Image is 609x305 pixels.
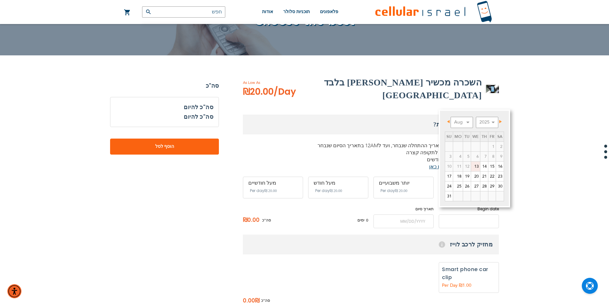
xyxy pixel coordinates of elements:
span: 7 [480,152,488,161]
span: 6 [471,152,480,161]
h2: השכרה מכשיר [PERSON_NAME] בלבד [GEOGRAPHIC_DATA] [313,76,482,102]
a: 17 [445,172,453,181]
span: ₪0.00 [243,215,262,225]
div: יותר משבועיים [379,180,428,186]
span: Sunday [446,134,452,140]
a: 30 [496,181,504,191]
a: Prev [445,118,453,126]
button: הוסף לסל [110,139,219,155]
span: 8 [488,152,496,161]
input: MM/DD/YYYY [439,214,499,228]
span: 12 [463,162,471,171]
span: פלאפונים [320,9,338,14]
span: /Day [274,85,296,98]
select: Select month [451,117,473,128]
a: Next [495,118,503,126]
span: Per day [250,188,264,194]
span: Help [439,241,445,248]
span: הוסף לסל [131,143,198,150]
a: 16 [496,162,504,171]
span: ימים [357,217,365,223]
span: Prev [447,120,450,123]
span: סה"כ [261,297,270,304]
a: את התוכניות שלנו כאן [429,163,476,170]
strong: סה"כ [110,81,219,91]
a: 19 [463,172,471,181]
span: ‏20.00 ₪ [264,189,277,193]
input: חפש [142,6,225,18]
input: MM/DD/YYYY [373,214,434,228]
span: 10 [445,162,453,171]
span: 2 [496,142,504,151]
label: תאריך סיום [373,206,434,212]
img: לוגו סלולר ישראל [375,1,492,23]
span: ₪20.00 [243,85,296,98]
span: Per day [315,188,330,194]
a: 28 [480,181,488,191]
span: Monday [454,134,461,140]
a: 24 [445,181,453,191]
span: ‏20.00 ₪ [395,189,407,193]
span: 4 [453,152,463,161]
span: As Low As [243,80,313,85]
a: 22 [488,172,496,181]
p: תוכנית זו היא תוכנית השכרה לתקופה קצרה לתוכניות ארוכות יותר מ- 4 חודשים ניתן לראות [243,149,499,170]
a: 23 [496,172,504,181]
label: Begin date [439,206,499,212]
img: השכרה מכשיר וייז בלבד בישראל [486,85,499,93]
div: מעל חודש [314,180,363,186]
h3: סה"כ להיום [184,112,213,122]
h3: סה"כ להיום [116,102,213,112]
span: 9 [496,152,504,161]
span: Friday [490,134,494,140]
select: Select year [476,117,498,128]
h3: מתי תרצה את השירות? [243,115,499,134]
p: השכרה מתחילה מ12AM בתאריך ההתחלה שנבחר, ועד ל12AM בתאריך הסיום שנבחר [243,142,499,149]
div: מעל חודשיים [248,180,298,186]
a: 26 [463,181,471,191]
span: Thursday [482,134,487,140]
a: 31 [445,191,453,201]
a: 20 [471,172,480,181]
a: 25 [453,181,463,191]
span: Tuesday [464,134,469,140]
span: תוכניות סלולר [283,9,310,14]
a: 18 [453,172,463,181]
div: תפריט נגישות [7,284,21,298]
a: 29 [488,181,496,191]
a: 14 [480,162,488,171]
span: Next [499,120,502,123]
span: סה"כ [262,217,271,223]
a: 21 [480,172,488,181]
span: 11 [453,162,463,171]
span: Saturday [497,134,502,140]
span: 1 [488,142,496,151]
span: ‏20.00 ₪ [330,189,342,193]
span: 3 [445,152,453,161]
span: Per day [381,188,395,194]
span: 5 [463,152,471,161]
a: 13 [471,162,480,171]
h3: מחזיק לרכב לוייז [243,235,499,254]
a: 15 [488,162,496,171]
span: Wednesday [472,134,479,140]
span: 0 [365,217,368,223]
a: 27 [471,181,480,191]
span: אודות [262,9,273,14]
